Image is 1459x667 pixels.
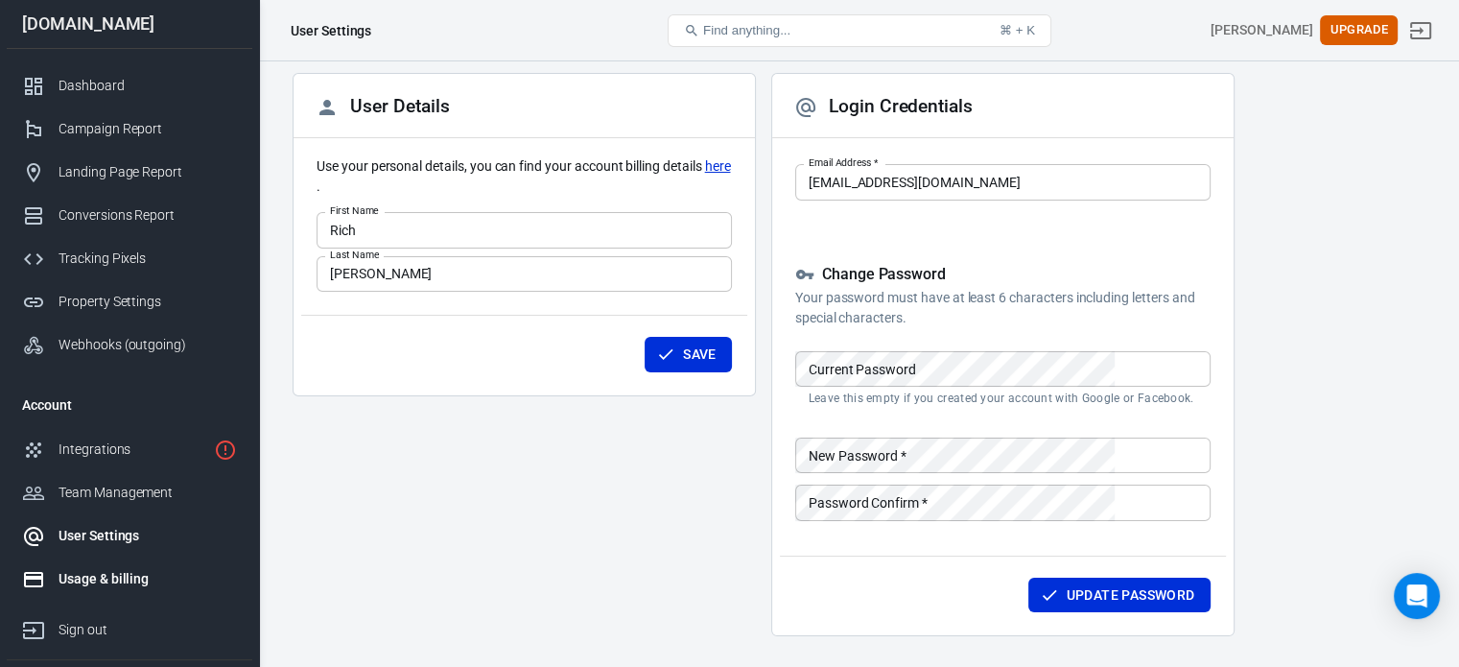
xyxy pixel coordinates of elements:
[794,96,973,119] h2: Login Credentials
[7,107,252,151] a: Campaign Report
[59,205,237,226] div: Conversions Report
[59,335,237,355] div: Webhooks (outgoing)
[1320,15,1398,45] button: Upgrade
[668,14,1051,47] button: Find anything...⌘ + K
[7,15,252,33] div: [DOMAIN_NAME]
[645,337,732,372] button: Save
[59,76,237,96] div: Dashboard
[7,194,252,237] a: Conversions Report
[809,391,1197,406] p: Leave this empty if you created your account with Google or Facebook.
[7,323,252,367] a: Webhooks (outgoing)
[59,249,237,269] div: Tracking Pixels
[59,620,237,640] div: Sign out
[7,514,252,558] a: User Settings
[214,439,237,462] svg: 1 networks not verified yet
[7,558,252,601] a: Usage & billing
[330,203,379,218] label: First Name
[317,256,732,292] input: Doe
[59,292,237,312] div: Property Settings
[703,23,790,37] span: Find anything...
[59,526,237,546] div: User Settings
[1394,573,1440,619] div: Open Intercom Messenger
[1000,23,1035,37] div: ⌘ + K
[317,156,732,197] p: Use your personal details, you can find your account billing details .
[795,265,1211,285] h5: Change Password
[59,162,237,182] div: Landing Page Report
[59,569,237,589] div: Usage & billing
[317,212,732,248] input: John
[7,601,252,652] a: Sign out
[7,382,252,428] li: Account
[1398,8,1444,54] a: Sign out
[59,440,206,460] div: Integrations
[1211,20,1312,40] div: Account id: PnsNbwHN
[59,483,237,503] div: Team Management
[705,156,731,177] a: here
[7,237,252,280] a: Tracking Pixels
[7,280,252,323] a: Property Settings
[316,96,449,119] h2: User Details
[7,151,252,194] a: Landing Page Report
[809,155,878,170] label: Email Address
[7,428,252,471] a: Integrations
[7,471,252,514] a: Team Management
[1028,578,1211,613] button: Update Password
[795,288,1211,328] p: Your password must have at least 6 characters including letters and special characters.
[7,64,252,107] a: Dashboard
[291,21,371,40] div: User Settings
[59,119,237,139] div: Campaign Report
[330,248,379,262] label: Last Name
